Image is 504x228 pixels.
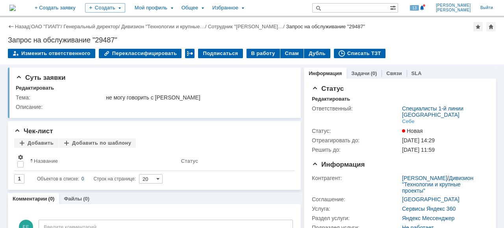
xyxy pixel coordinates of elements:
[402,105,463,118] a: Специалисты 1-й линии [GEOGRAPHIC_DATA]
[386,70,402,76] a: Связи
[286,24,365,29] div: Запрос на обслуживание "29487"
[402,175,473,194] a: Дивизион "Технологии и крупные проекты"
[17,154,24,160] span: Настройки
[27,151,178,171] th: Название
[312,175,400,181] div: Контрагент:
[82,174,84,184] div: 0
[312,85,344,92] span: Статус
[64,196,82,202] a: Файлы
[402,196,460,202] a: [GEOGRAPHIC_DATA]
[402,118,415,125] div: Себе
[312,206,400,212] div: Услуга:
[31,24,64,29] div: /
[402,128,423,134] span: Новая
[309,70,342,76] a: Информация
[16,104,292,110] div: Описание:
[312,105,400,112] div: Ответственный:
[185,49,195,58] div: Работа с массовостью
[208,24,286,29] div: /
[390,4,398,11] span: Расширенный поиск
[83,196,89,202] div: (0)
[312,161,365,168] span: Информация
[121,24,208,29] div: /
[312,147,400,153] div: Решить до:
[16,85,54,91] div: Редактировать
[30,23,31,29] div: |
[8,36,496,44] div: Запрос на обслуживание "29487"
[37,174,136,184] i: Строк на странице:
[9,5,16,11] a: Перейти на домашнюю страницу
[13,196,47,202] a: Комментарии
[402,175,485,194] div: /
[402,215,454,221] a: Яндекс Мессенджер
[9,5,16,11] img: logo
[121,24,205,29] a: Дивизион "Технологии и крупные…
[34,158,58,164] div: Название
[436,8,471,13] span: [PERSON_NAME]
[312,128,400,134] div: Статус:
[371,70,377,76] div: (0)
[63,24,118,29] a: Генеральный директор
[351,70,369,76] a: Задачи
[312,196,400,202] div: Соглашение:
[402,206,456,212] a: Сервисы Яндекс 360
[436,3,471,8] span: [PERSON_NAME]
[410,5,419,11] span: 13
[16,94,104,101] div: Тема:
[85,3,125,13] div: Создать
[486,22,496,31] div: Сделать домашней страницей
[178,151,288,171] th: Статус
[312,137,400,143] div: Отреагировать до:
[14,127,53,135] span: Чек-лист
[16,74,65,81] span: Суть заявки
[181,158,198,164] div: Статус
[312,96,350,102] div: Редактировать
[402,175,447,181] a: [PERSON_NAME]
[473,22,483,31] div: Добавить в избранное
[208,24,283,29] a: Сотрудник "[PERSON_NAME]…
[31,24,61,29] a: ОАО "ГИАП"
[402,147,435,153] span: [DATE] 11:59
[48,196,55,202] div: (0)
[106,94,290,101] div: не могу говорить с [PERSON_NAME]
[312,215,400,221] div: Раздел услуги:
[37,176,79,182] span: Объектов в списке:
[411,70,422,76] a: SLA
[15,24,30,29] a: Назад
[63,24,121,29] div: /
[402,137,435,143] span: [DATE] 14:29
